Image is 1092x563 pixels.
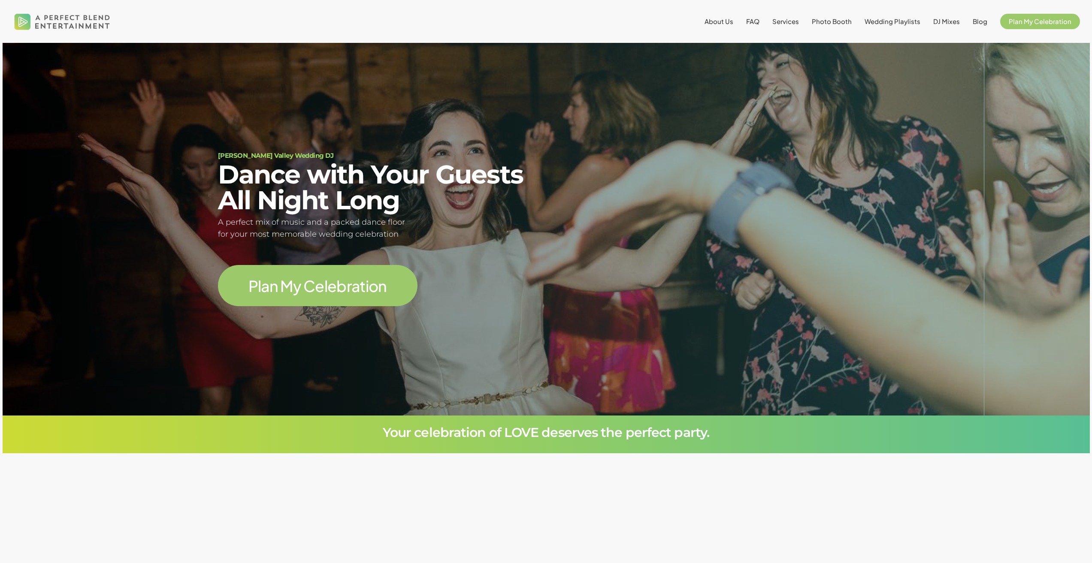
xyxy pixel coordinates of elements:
[933,18,960,25] a: DJ Mixes
[360,278,365,294] span: t
[293,278,301,294] span: y
[324,278,327,294] span: l
[865,17,920,25] span: Wedding Playlists
[772,18,799,25] a: Services
[218,426,874,439] h3: Your celebration of LOVE deserves the perfect party.
[218,216,535,241] h5: A perfect mix of music and a packed dance floor for your most memorable wedding celebration
[315,278,324,294] span: e
[772,17,799,25] span: Services
[865,18,920,25] a: Wedding Playlists
[269,278,278,294] span: n
[347,278,351,294] span: r
[973,18,987,25] a: Blog
[1000,18,1080,25] a: Plan My Celebration
[218,152,535,159] h1: [PERSON_NAME] Valley Wedding DJ
[280,278,293,294] span: M
[1009,17,1071,25] span: Plan My Celebration
[327,278,336,294] span: e
[248,278,258,294] span: P
[812,18,852,25] a: Photo Booth
[746,17,759,25] span: FAQ
[378,278,387,294] span: n
[812,17,852,25] span: Photo Booth
[261,278,269,294] span: a
[705,18,733,25] a: About Us
[12,6,112,37] img: A Perfect Blend Entertainment
[336,278,346,294] span: b
[369,278,378,294] span: o
[366,278,369,294] span: i
[746,18,759,25] a: FAQ
[933,17,960,25] span: DJ Mixes
[351,278,360,294] span: a
[218,162,535,213] h2: Dance with Your Guests All Night Long
[248,277,387,294] a: Plan My Celebration
[303,278,315,294] span: C
[705,17,733,25] span: About Us
[258,278,261,294] span: l
[973,17,987,25] span: Blog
